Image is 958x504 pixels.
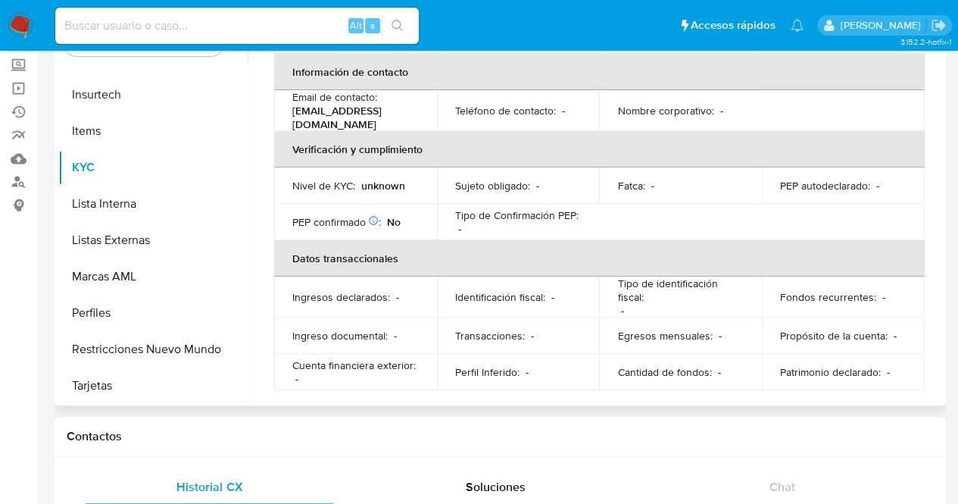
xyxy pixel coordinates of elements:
[176,478,242,496] span: Historial CX
[617,365,711,379] p: Cantidad de fondos :
[876,179,879,193] p: -
[350,18,362,33] span: Alt
[274,131,925,167] th: Verificación y cumplimiento
[719,104,722,117] p: -
[58,113,248,149] button: Items
[292,179,355,193] p: Nivel de KYC :
[717,365,720,379] p: -
[526,365,529,379] p: -
[536,179,539,193] p: -
[361,179,405,193] p: unknown
[458,222,461,236] p: -
[55,16,419,36] input: Buscar usuario o caso...
[455,365,520,379] p: Perfil Inferido :
[58,295,248,331] button: Perfiles
[58,77,248,113] button: Insurtech
[455,104,556,117] p: Teléfono de contacto :
[292,329,388,343] p: Ingreso documental :
[67,429,934,444] h1: Contactos
[780,329,888,343] p: Propósito de la cuenta :
[292,104,413,131] p: [EMAIL_ADDRESS][DOMAIN_NAME]
[617,277,744,304] p: Tipo de identificación fiscal :
[455,179,530,193] p: Sujeto obligado :
[292,215,381,229] p: PEP confirmado :
[455,290,545,304] p: Identificación fiscal :
[617,329,712,343] p: Egresos mensuales :
[931,17,947,33] a: Salir
[455,208,579,222] p: Tipo de Confirmación PEP :
[791,19,804,32] a: Notificaciones
[58,149,248,186] button: KYC
[396,290,399,304] p: -
[466,478,526,496] span: Soluciones
[370,18,375,33] span: s
[58,368,248,404] button: Tarjetas
[894,329,897,343] p: -
[769,478,795,496] span: Chat
[882,290,885,304] p: -
[455,329,525,343] p: Transacciones :
[617,179,644,193] p: Fatca :
[58,186,248,222] button: Lista Interna
[718,329,721,343] p: -
[551,290,554,304] p: -
[780,290,876,304] p: Fondos recurrentes :
[531,329,534,343] p: -
[620,304,623,318] p: -
[394,329,397,343] p: -
[58,222,248,258] button: Listas Externas
[295,372,298,386] p: -
[651,179,654,193] p: -
[387,215,401,229] p: No
[292,358,416,372] p: Cuenta financiera exterior :
[58,258,248,295] button: Marcas AML
[58,331,248,368] button: Restricciones Nuevo Mundo
[900,36,950,48] span: 3.152.2-hotfix-1
[382,15,413,36] button: search-icon
[780,179,870,193] p: PEP autodeclarado :
[292,290,390,304] p: Ingresos declarados :
[887,365,890,379] p: -
[780,365,881,379] p: Patrimonio declarado :
[274,240,925,277] th: Datos transaccionales
[617,104,713,117] p: Nombre corporativo :
[274,54,925,90] th: Información de contacto
[691,17,775,33] span: Accesos rápidos
[562,104,565,117] p: -
[840,18,925,33] p: francisco.martinezsilva@mercadolibre.com.mx
[292,90,377,104] p: Email de contacto :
